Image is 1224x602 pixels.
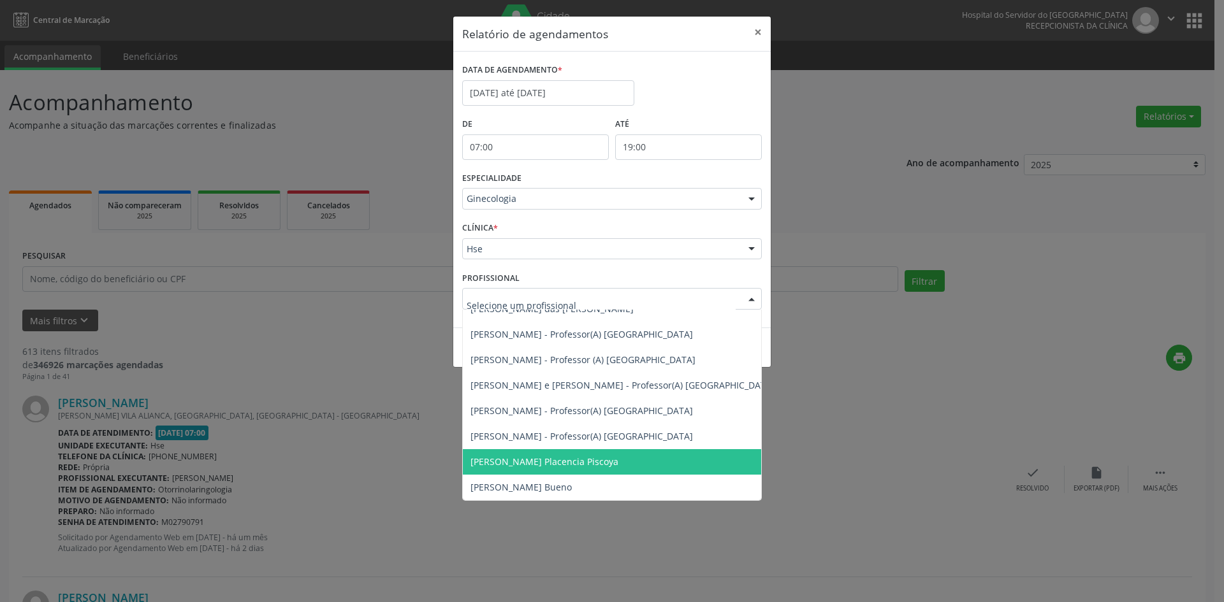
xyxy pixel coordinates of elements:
[470,379,775,391] span: [PERSON_NAME] e [PERSON_NAME] - Professor(A) [GEOGRAPHIC_DATA]
[462,219,498,238] label: CLÍNICA
[615,134,762,160] input: Selecione o horário final
[462,134,609,160] input: Selecione o horário inicial
[462,169,521,189] label: ESPECIALIDADE
[470,405,693,417] span: [PERSON_NAME] - Professor(A) [GEOGRAPHIC_DATA]
[470,455,618,468] span: [PERSON_NAME] Placencia Piscoya
[615,115,762,134] label: ATÉ
[462,61,562,80] label: DATA DE AGENDAMENTO
[467,292,736,318] input: Selecione um profissional
[745,17,771,48] button: Close
[462,25,608,42] h5: Relatório de agendamentos
[470,354,696,366] span: [PERSON_NAME] - Professor (A) [GEOGRAPHIC_DATA]
[470,328,693,340] span: [PERSON_NAME] - Professor(A) [GEOGRAPHIC_DATA]
[462,115,609,134] label: De
[462,80,634,106] input: Selecione uma data ou intervalo
[467,243,736,255] span: Hse
[470,481,572,493] span: [PERSON_NAME] Bueno
[467,192,736,205] span: Ginecologia
[470,430,693,442] span: [PERSON_NAME] - Professor(A) [GEOGRAPHIC_DATA]
[462,268,520,288] label: PROFISSIONAL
